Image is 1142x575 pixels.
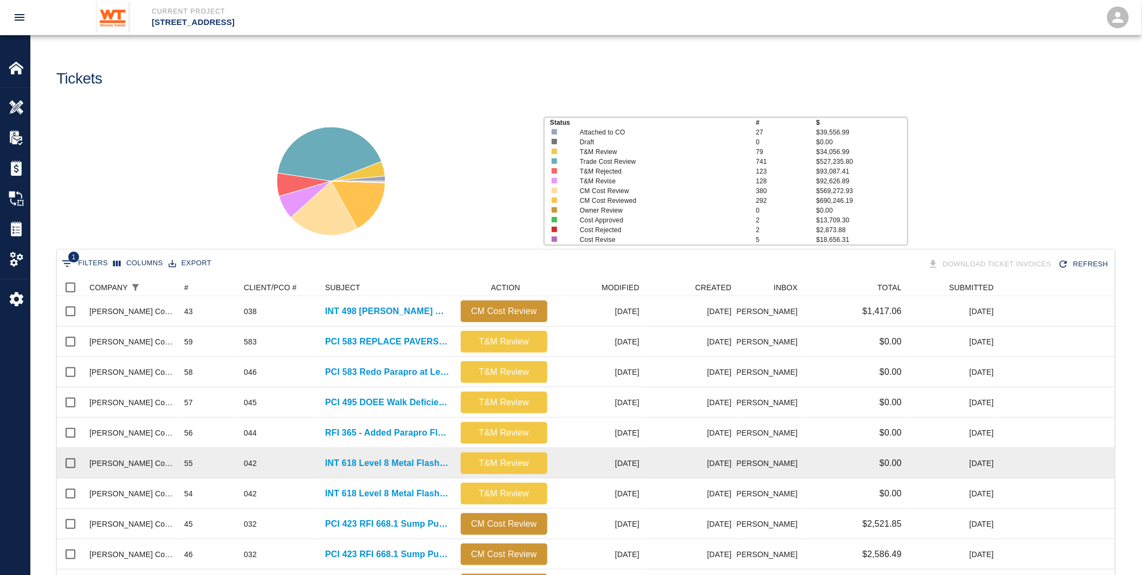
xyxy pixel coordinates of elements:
[816,225,907,235] p: $2,873.88
[244,279,297,296] div: CLIENT/PCO #
[89,336,173,347] div: Gordon Contractors
[737,418,803,448] div: [PERSON_NAME]
[89,519,173,529] div: Gordon Contractors
[880,335,902,348] p: $0.00
[1056,255,1113,274] div: Refresh the list
[465,487,543,500] p: T&M Review
[325,487,450,500] a: INT 618 Level 8 Metal Flashings Rework
[1088,523,1142,575] div: Chat Widget
[816,137,907,147] p: $0.00
[553,478,645,509] div: [DATE]
[756,196,816,206] p: 292
[244,549,257,560] div: 032
[756,206,816,215] p: 0
[89,279,128,296] div: COMPANY
[645,418,737,448] div: [DATE]
[737,539,803,570] div: [PERSON_NAME]
[645,279,737,296] div: CREATED
[737,296,803,327] div: [PERSON_NAME]
[320,279,455,296] div: SUBJECT
[152,16,630,29] p: [STREET_ADDRESS]
[907,539,999,570] div: [DATE]
[325,426,450,439] p: RFI 365 - Added Parapro Flashing
[580,196,739,206] p: CM Cost Reviewed
[816,147,907,157] p: $34,056.99
[553,357,645,387] div: [DATE]
[645,357,737,387] div: [DATE]
[553,279,645,296] div: MODIFIED
[907,279,999,296] div: SUBMITTED
[907,327,999,357] div: [DATE]
[465,548,543,561] p: CM Cost Review
[184,458,193,469] div: 55
[89,488,173,499] div: Gordon Contractors
[455,279,553,296] div: ACTION
[580,235,739,245] p: Cost Revise
[907,387,999,418] div: [DATE]
[68,252,79,263] span: 1
[816,206,907,215] p: $0.00
[580,127,739,137] p: Attached to CO
[89,458,173,469] div: Gordon Contractors
[580,147,739,157] p: T&M Review
[580,215,739,225] p: Cost Approved
[1056,255,1113,274] button: Refresh
[184,519,193,529] div: 45
[244,458,257,469] div: 042
[907,418,999,448] div: [DATE]
[128,280,143,295] div: 1 active filter
[880,396,902,409] p: $0.00
[325,366,450,379] a: PCI 583 Redo Parapro at Level 2 Columns
[244,367,257,378] div: 046
[89,549,173,560] div: Gordon Contractors
[89,427,173,438] div: Gordon Contractors
[880,426,902,439] p: $0.00
[907,478,999,509] div: [DATE]
[184,306,193,317] div: 43
[89,306,173,317] div: Gordon Contractors
[756,167,816,176] p: 123
[553,387,645,418] div: [DATE]
[756,127,816,137] p: 27
[880,487,902,500] p: $0.00
[737,478,803,509] div: [PERSON_NAME]
[907,448,999,478] div: [DATE]
[244,336,257,347] div: 583
[803,279,907,296] div: TOTAL
[756,215,816,225] p: 2
[862,548,902,561] p: $2,586.49
[816,235,907,245] p: $18,656.31
[756,176,816,186] p: 128
[111,255,166,272] button: Select columns
[325,305,450,318] a: INT 498 [PERSON_NAME] Green Roof Damages
[89,367,173,378] div: Gordon Contractors
[756,186,816,196] p: 380
[862,517,902,531] p: $2,521.85
[645,387,737,418] div: [DATE]
[737,448,803,478] div: [PERSON_NAME]
[89,397,173,408] div: Gordon Contractors
[244,427,257,438] div: 044
[907,357,999,387] div: [DATE]
[580,167,739,176] p: T&M Rejected
[756,235,816,245] p: 5
[184,279,189,296] div: #
[553,418,645,448] div: [DATE]
[816,157,907,167] p: $527,235.80
[580,225,739,235] p: Cost Rejected
[553,539,645,570] div: [DATE]
[553,296,645,327] div: [DATE]
[59,255,111,272] button: Show filters
[645,296,737,327] div: [DATE]
[907,509,999,539] div: [DATE]
[550,118,756,127] p: Status
[756,118,816,127] p: #
[465,366,543,379] p: T&M Review
[816,215,907,225] p: $13,709.30
[737,327,803,357] div: [PERSON_NAME]
[325,548,450,561] p: PCI 423 RFI 668.1 Sump Pump Detail
[465,305,543,318] p: CM Cost Review
[325,517,450,531] a: PCI 423 RFI 668.1 Sump Pump Detail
